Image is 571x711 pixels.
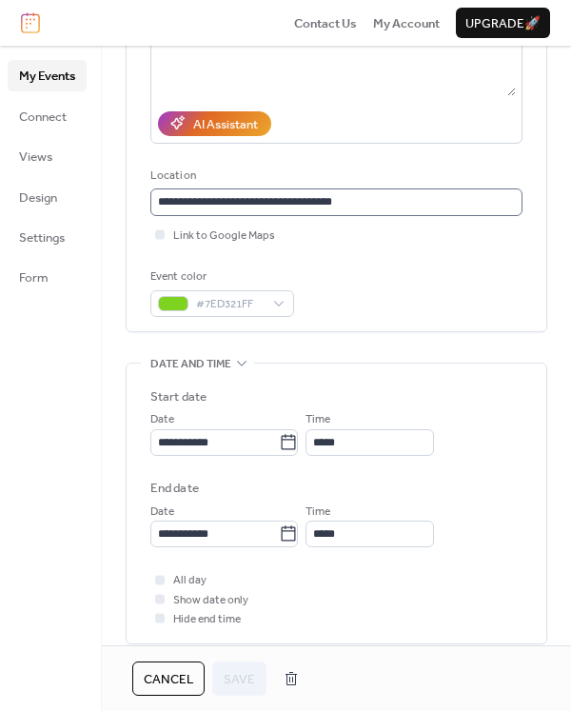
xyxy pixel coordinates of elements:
[173,591,248,610] span: Show date only
[294,13,357,32] a: Contact Us
[150,503,174,522] span: Date
[19,67,75,86] span: My Events
[305,503,330,522] span: Time
[465,14,541,33] span: Upgrade 🚀
[196,295,264,314] span: #7ED321FF
[8,141,87,171] a: Views
[373,14,440,33] span: My Account
[19,148,52,167] span: Views
[8,262,87,292] a: Form
[8,182,87,212] a: Design
[19,228,65,247] span: Settings
[193,115,258,134] div: AI Assistant
[19,108,67,127] span: Connect
[132,662,205,696] button: Cancel
[19,188,57,207] span: Design
[294,14,357,33] span: Contact Us
[19,268,49,287] span: Form
[21,12,40,33] img: logo
[144,670,193,689] span: Cancel
[8,101,87,131] a: Connect
[373,13,440,32] a: My Account
[305,410,330,429] span: Time
[456,8,550,38] button: Upgrade🚀
[150,167,519,186] div: Location
[173,571,207,590] span: All day
[150,479,199,498] div: End date
[158,111,271,136] button: AI Assistant
[150,387,207,406] div: Start date
[8,222,87,252] a: Settings
[173,227,275,246] span: Link to Google Maps
[150,267,290,286] div: Event color
[8,60,87,90] a: My Events
[150,355,231,374] span: Date and time
[150,410,174,429] span: Date
[173,610,241,629] span: Hide end time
